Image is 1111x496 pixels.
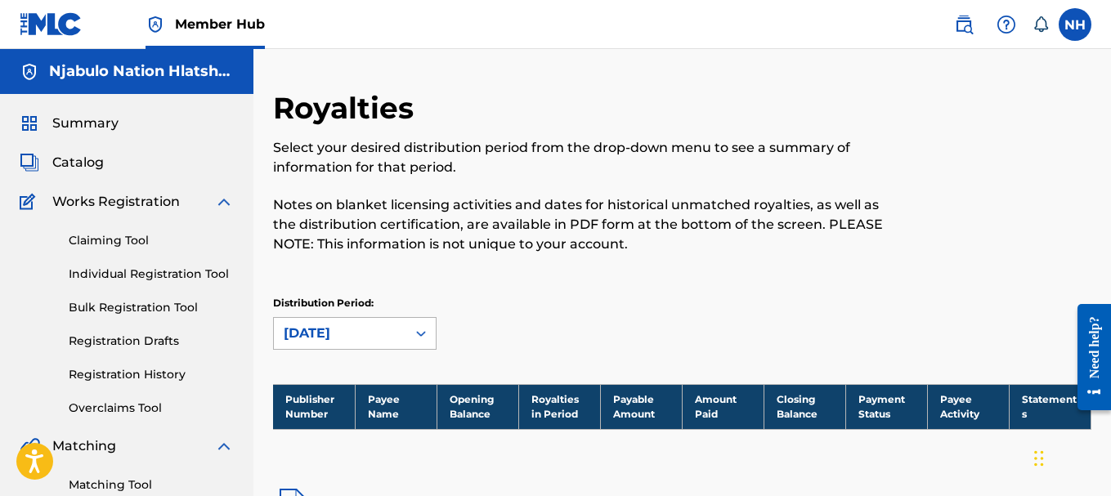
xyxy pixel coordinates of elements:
th: Statements [1009,384,1091,429]
th: Closing Balance [764,384,845,429]
span: Catalog [52,153,104,172]
img: Summary [20,114,39,133]
th: Payable Amount [600,384,682,429]
a: SummarySummary [20,114,119,133]
img: MLC Logo [20,12,83,36]
span: Works Registration [52,192,180,212]
a: Overclaims Tool [69,400,234,417]
th: Payee Activity [927,384,1009,429]
a: Registration History [69,366,234,383]
p: Notes on blanket licensing activities and dates for historical unmatched royalties, as well as th... [273,195,903,254]
img: expand [214,436,234,456]
a: Individual Registration Tool [69,266,234,283]
a: Claiming Tool [69,232,234,249]
div: Notifications [1033,16,1049,33]
img: Works Registration [20,192,41,212]
th: Payment Status [845,384,927,429]
th: Amount Paid [682,384,764,429]
div: Help [990,8,1023,41]
img: expand [214,192,234,212]
img: help [997,15,1016,34]
img: Catalog [20,153,39,172]
a: Registration Drafts [69,333,234,350]
img: Top Rightsholder [146,15,165,34]
th: Royalties in Period [518,384,600,429]
span: Summary [52,114,119,133]
a: Public Search [947,8,980,41]
iframe: Resource Center [1065,291,1111,422]
div: [DATE] [284,324,396,343]
p: Select your desired distribution period from the drop-down menu to see a summary of information f... [273,138,903,177]
a: CatalogCatalog [20,153,104,172]
th: Publisher Number [273,384,355,429]
th: Payee Name [355,384,437,429]
img: search [954,15,974,34]
div: Drag [1034,434,1044,483]
span: Matching [52,436,116,456]
a: Matching Tool [69,476,234,494]
p: Distribution Period: [273,296,437,311]
span: Member Hub [175,15,265,34]
h2: Royalties [273,90,422,127]
img: Accounts [20,62,39,82]
img: Matching [20,436,40,456]
iframe: Chat Widget [1029,418,1111,496]
div: User Menu [1059,8,1091,41]
th: Opening Balance [437,384,518,429]
a: Bulk Registration Tool [69,299,234,316]
h5: Njabulo Nation Hlatshwayo [49,62,234,81]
